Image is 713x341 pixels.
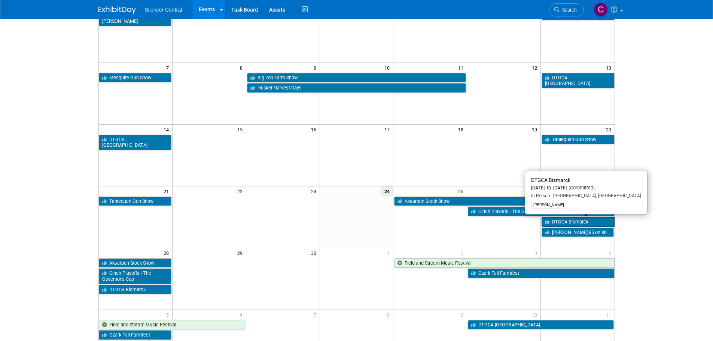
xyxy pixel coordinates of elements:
span: 18 [457,125,467,134]
span: 7 [165,63,172,72]
div: [PERSON_NAME] [531,202,566,208]
a: Search [549,3,584,16]
img: Cade Cox [594,3,608,17]
span: 8 [239,63,246,72]
a: DTGCA Bismarck [542,217,614,227]
span: 17 [384,125,393,134]
span: 8 [386,310,393,319]
span: 13 [605,63,615,72]
span: 9 [460,310,467,319]
a: Mesquite Gun Show [99,73,171,83]
img: ExhibitDay [98,6,136,14]
span: 3 [534,248,540,258]
span: 1 [386,248,393,258]
a: Aksarben Stock Show [99,258,171,268]
span: Search [560,7,577,13]
a: Tahlequah Gun Show [99,197,171,206]
a: Cinch Playoffs - The Governor’s Cup [468,207,614,216]
span: 11 [457,63,467,72]
span: 6 [239,310,246,319]
a: DTGCA - [GEOGRAPHIC_DATA] [99,135,171,150]
span: 29 [237,248,246,258]
span: (Committed) [567,185,595,191]
span: 21 [163,186,172,196]
span: 19 [531,125,540,134]
span: 12 [531,63,540,72]
span: 25 [457,186,467,196]
span: 4 [608,248,615,258]
span: 15 [237,125,246,134]
a: [PERSON_NAME] 85 on 80 [542,228,613,237]
span: Silencer Central [145,7,182,13]
span: [GEOGRAPHIC_DATA], [GEOGRAPHIC_DATA] [550,193,641,198]
span: 9 [313,63,320,72]
a: Aksarben Stock Show [394,197,614,206]
a: Field and Stream Music Festival [394,258,614,268]
span: 20 [605,125,615,134]
span: 24 [381,186,393,196]
a: Big Iron Farm Show [247,73,466,83]
a: DTGCA Bismarck [99,285,171,295]
span: 16 [310,125,320,134]
span: 30 [310,248,320,258]
span: 7 [313,310,320,319]
a: Cinch Playoffs - The Governor’s Cup [99,268,171,284]
a: DTGCA - [GEOGRAPHIC_DATA] [542,73,614,88]
span: 22 [237,186,246,196]
a: Ozark Fall Farmfest [468,268,614,278]
span: 11 [605,310,615,319]
a: Field and Stream Music Festival [99,320,245,330]
span: 10 [384,63,393,72]
span: 28 [163,248,172,258]
span: 2 [460,248,467,258]
span: DTGCA Bismarck [531,177,570,183]
a: DTGCA [GEOGRAPHIC_DATA] [468,320,613,330]
a: Tahlequah Gun Show [542,135,614,144]
a: Ozark Fall Farmfest [99,330,171,340]
span: 23 [310,186,320,196]
span: 5 [165,310,172,319]
span: 10 [531,310,540,319]
span: 14 [163,125,172,134]
div: [DATE] to [DATE] [531,185,641,191]
a: Husker Harvest Days [247,83,466,93]
span: In-Person [531,193,550,198]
